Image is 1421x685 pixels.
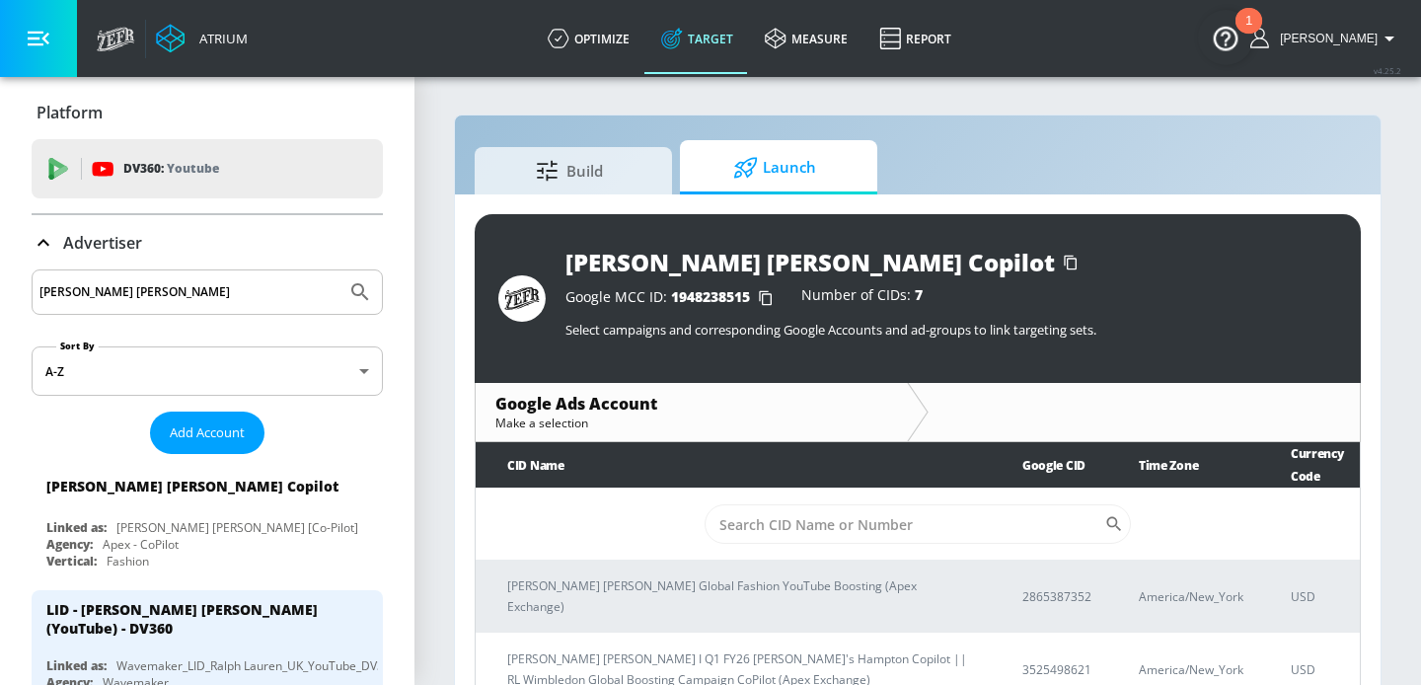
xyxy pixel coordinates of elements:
label: Sort By [56,340,99,352]
div: Fashion [107,553,149,570]
p: Youtube [167,158,219,179]
input: Search CID Name or Number [705,504,1104,544]
div: DV360: Youtube [32,139,383,198]
p: America/New_York [1139,586,1243,607]
div: Wavemaker_LID_Ralph Lauren_UK_YouTube_DV360 [116,657,398,674]
span: login as: eugenia.kim@zefr.com [1272,32,1378,45]
a: Report [863,3,967,74]
p: USD [1291,586,1344,607]
div: Number of CIDs: [801,288,923,308]
div: Advertiser [32,215,383,270]
a: Atrium [156,24,248,53]
span: Build [494,147,644,194]
div: Search CID Name or Number [705,504,1131,544]
th: Currency Code [1259,442,1360,489]
span: v 4.25.2 [1374,65,1401,76]
p: Platform [37,102,103,123]
a: measure [749,3,863,74]
p: Select campaigns and corresponding Google Accounts and ad-groups to link targeting sets. [565,321,1337,339]
button: Add Account [150,412,264,454]
div: A-Z [32,346,383,396]
div: Google MCC ID: [565,288,782,308]
div: Make a selection [495,415,887,431]
p: 3525498621 [1022,659,1091,680]
div: [PERSON_NAME] [PERSON_NAME] Copilot [46,477,338,495]
input: Search by name [39,279,338,305]
div: [PERSON_NAME] [PERSON_NAME] CopilotLinked as:[PERSON_NAME] [PERSON_NAME] [Co-Pilot]Agency:Apex - ... [32,462,383,574]
span: Add Account [170,421,245,444]
p: 2865387352 [1022,586,1091,607]
button: Submit Search [338,270,382,314]
div: LID - [PERSON_NAME] [PERSON_NAME] (YouTube) - DV360 [46,600,350,638]
div: Linked as: [46,519,107,536]
span: Launch [700,144,850,191]
p: USD [1291,659,1344,680]
p: America/New_York [1139,659,1243,680]
div: Linked as: [46,657,107,674]
span: 7 [915,285,923,304]
div: 1 [1245,21,1252,46]
div: Agency: [46,536,93,553]
p: [PERSON_NAME] [PERSON_NAME] Global Fashion YouTube Boosting (Apex Exchange) [507,575,975,617]
div: [PERSON_NAME] [PERSON_NAME] Copilot [565,246,1055,278]
button: [PERSON_NAME] [1250,27,1401,50]
div: Google Ads AccountMake a selection [476,383,907,441]
th: Google CID [991,442,1107,489]
button: Open Resource Center, 1 new notification [1198,10,1253,65]
th: Time Zone [1107,442,1259,489]
div: [PERSON_NAME] [PERSON_NAME] [Co-Pilot] [116,519,358,536]
span: 1948238515 [671,287,750,306]
div: Atrium [191,30,248,47]
div: Apex - CoPilot [103,536,179,553]
th: CID Name [476,442,991,489]
a: optimize [532,3,645,74]
a: Target [645,3,749,74]
div: Platform [32,85,383,140]
div: Vertical: [46,553,97,570]
div: Google Ads Account [495,393,887,415]
p: Advertiser [63,232,142,254]
p: DV360: [123,158,219,180]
